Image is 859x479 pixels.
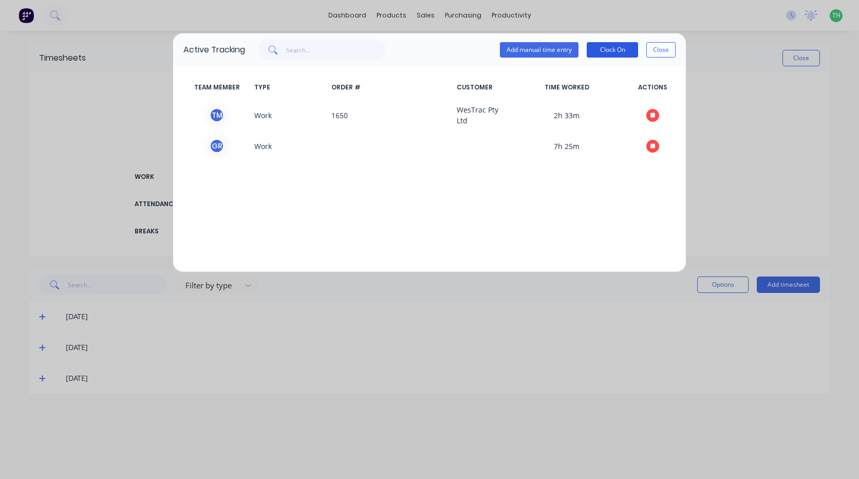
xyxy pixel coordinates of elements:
[183,83,250,92] span: TEAM MEMBER
[327,83,453,92] span: ORDER #
[629,83,676,92] span: ACTIONS
[504,83,629,92] span: TIME WORKED
[646,42,676,58] button: Close
[250,104,327,126] span: Work
[286,40,386,60] input: Search...
[504,104,629,126] span: 2h 33m
[183,44,245,56] div: Active Tracking
[453,104,504,126] span: WesTrac Pty Ltd
[209,138,225,154] div: G R
[250,83,327,92] span: TYPE
[504,138,629,154] span: 7h 25m
[453,83,504,92] span: CUSTOMER
[250,138,327,154] span: Work
[500,42,578,58] button: Add manual time entry
[209,107,225,123] div: T M
[327,104,453,126] span: 1650
[587,42,638,58] button: Clock On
